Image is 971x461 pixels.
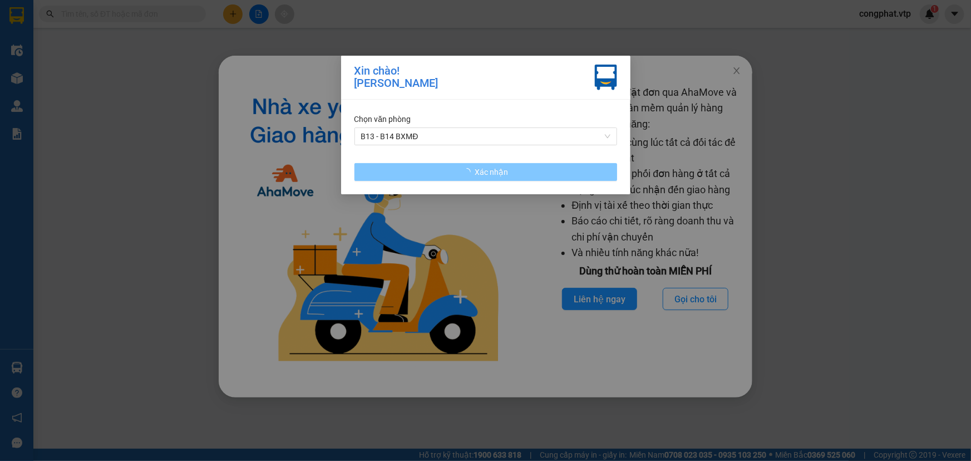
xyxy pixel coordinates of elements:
[361,128,610,145] span: B13 - B14 BXMĐ
[354,65,438,90] div: Xin chào! [PERSON_NAME]
[595,65,617,90] img: vxr-icon
[354,163,617,181] button: Xác nhận
[475,166,509,178] span: Xác nhận
[463,168,475,176] span: loading
[354,113,617,125] div: Chọn văn phòng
